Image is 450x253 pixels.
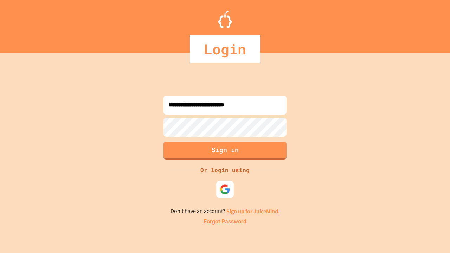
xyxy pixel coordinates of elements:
a: Sign up for JuiceMind. [226,208,280,215]
img: Logo.svg [218,11,232,28]
p: Don't have an account? [171,207,280,216]
div: Login [190,35,260,63]
img: google-icon.svg [220,184,230,195]
div: Or login using [197,166,253,174]
a: Forgot Password [204,218,246,226]
button: Sign in [163,142,287,160]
